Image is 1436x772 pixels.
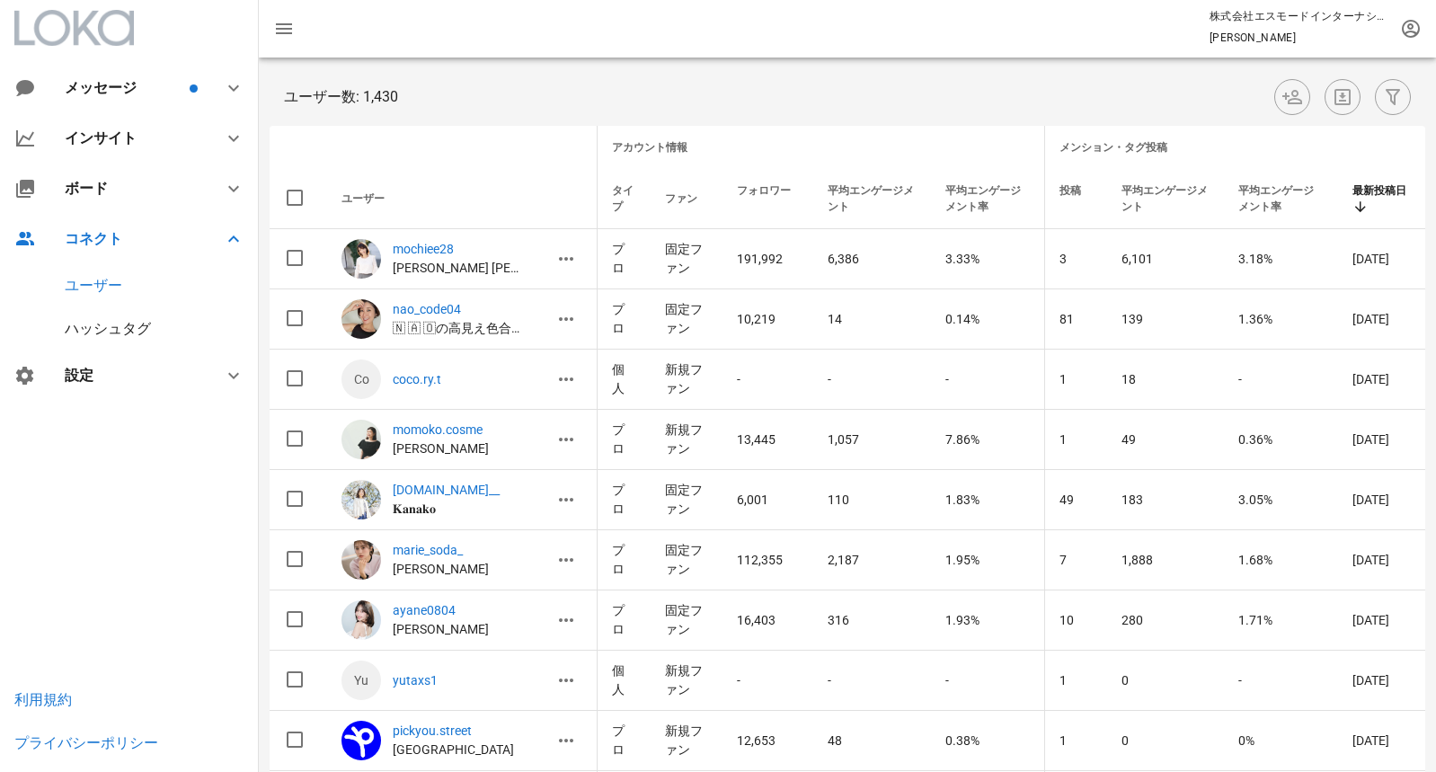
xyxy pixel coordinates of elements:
[1107,711,1225,771] td: 0
[612,184,634,213] span: タイプ
[190,84,198,93] span: バッジ
[284,86,398,108] span: ユーザー数: 1,430
[1121,184,1208,213] span: 平均エンゲージメント
[341,192,385,205] span: ユーザー
[393,722,521,741] a: pickyou.street
[393,259,521,278] p: 望月理惠 Rie Mochizuki
[14,691,72,708] a: 利用規約
[393,300,521,319] a: nao_code04
[1044,126,1425,169] th: メンション・タグ投稿
[931,530,1044,590] td: 1.95%
[1224,590,1337,651] td: 1.71%
[931,590,1044,651] td: 1.93%
[813,410,931,470] td: 1,057
[393,439,521,458] p: 川上 桃子
[1107,289,1225,350] td: 139
[931,350,1044,410] td: -
[1044,530,1107,590] td: 7
[1224,470,1337,530] td: 3.05%
[1107,470,1225,530] td: 183
[931,229,1044,289] td: 3.33%
[612,483,625,516] span: プロ
[612,723,625,757] span: プロ
[665,242,703,275] span: 固定ファン
[665,422,703,456] span: 新規ファン
[665,302,703,335] span: 固定ファン
[393,240,521,259] a: mochiee28
[341,721,381,760] img: pickyou.street
[341,540,381,580] img: marie_soda_
[1044,470,1107,530] td: 49
[612,242,625,275] span: プロ
[393,671,521,690] a: yutaxs1
[65,320,151,337] a: ハッシュタグ
[931,289,1044,350] td: 0.14%
[1338,711,1425,771] td: [DATE]
[722,229,813,289] td: 191,992
[393,560,521,579] p: 曽田茉莉江
[341,480,381,519] img: kanako.mom__
[1044,229,1107,289] td: 3
[612,422,625,456] span: プロ
[1224,711,1337,771] td: 0%
[1338,470,1425,530] td: [DATE]
[612,362,625,395] span: 個人
[1224,651,1337,711] td: -
[665,483,703,516] span: 固定ファン
[1044,590,1107,651] td: 10
[813,711,931,771] td: 48
[813,651,931,711] td: -
[393,620,521,639] p: Ayane
[737,184,791,197] span: フォロワー
[393,541,521,560] a: marie_soda_
[341,600,381,640] img: ayane0804
[1107,590,1225,651] td: 280
[612,603,625,636] span: プロ
[665,362,703,395] span: 新規ファン
[1107,350,1225,410] td: 18
[1238,184,1314,213] span: 平均エンゲージメント率
[1044,651,1107,711] td: 1
[931,410,1044,470] td: 7.86%
[1338,350,1425,410] td: [DATE]
[612,302,625,335] span: プロ
[813,530,931,590] td: 2,187
[665,603,703,636] span: 固定ファン
[1107,410,1225,470] td: 49
[1107,530,1225,590] td: 1,888
[65,277,122,294] div: ユーザー
[341,661,381,700] a: Yu
[1224,289,1337,350] td: 1.36%
[1224,530,1337,590] td: 1.68%
[612,543,625,576] span: プロ
[393,500,521,519] p: 𝐊𝐚𝐧𝐚𝐤𝐨
[722,711,813,771] td: 12,653
[14,734,158,751] div: プライバシーポリシー
[813,590,931,651] td: 316
[828,184,914,213] span: 平均エンゲージメント
[1338,410,1425,470] td: [DATE]
[341,299,381,339] img: nao_code04
[612,663,625,697] span: 個人
[393,319,521,338] p: 🇳 🇦 🇴の高見え色合せcoordinate
[393,481,521,500] p: kanako.mom__
[813,229,931,289] td: 6,386
[945,184,1021,213] span: 平均エンゲージメント率
[813,470,931,530] td: 110
[813,350,931,410] td: -
[1224,229,1337,289] td: 3.18%
[393,421,521,439] p: momoko.cosme
[341,420,381,459] img: momoko.cosme
[722,470,813,530] td: 6,001
[393,370,521,389] a: coco.ry.t
[1352,184,1406,197] span: 最新投稿日
[1107,229,1225,289] td: 6,101
[813,289,931,350] td: 14
[665,663,703,697] span: 新規ファン
[722,530,813,590] td: 112,355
